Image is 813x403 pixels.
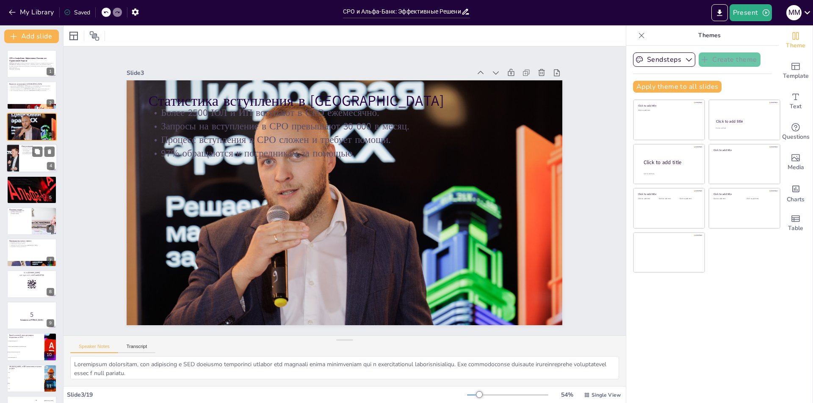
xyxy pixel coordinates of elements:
div: 7 [7,239,57,266]
div: Click to add title [713,192,774,196]
p: Ускорение процесса вступления в [GEOGRAPHIC_DATA]. [9,245,54,247]
div: Layout [67,29,80,43]
p: Процесс вступления в СРО сложен и требует помощи. [9,119,54,121]
button: My Library [6,5,58,19]
div: Change the overall theme [779,25,813,56]
div: Add text boxes [779,86,813,117]
p: Запросы на вступление в СРО превышают 30 000 в месяц. [204,31,550,239]
div: https://cdn.sendsteps.com/images/logo/sendsteps_logo_white.pnghttps://cdn.sendsteps.com/images/lo... [7,50,57,78]
div: https://cdn.sendsteps.com/images/logo/sendsteps_logo_white.pnghttps://cdn.sendsteps.com/images/lo... [7,81,57,109]
div: Add a table [779,208,813,239]
p: Полезные ссылки [9,208,29,211]
p: Generated with [URL] [9,69,54,70]
button: Export to PowerPoint [711,4,728,21]
div: Add ready made slides [779,56,813,86]
div: https://cdn.sendsteps.com/images/logo/sendsteps_logo_white.pnghttps://cdn.sendsteps.com/images/lo... [6,144,57,173]
p: 97% обращаются к посредникам за помощью. [9,121,54,122]
div: 5 [47,194,54,201]
div: Click to add title [638,192,699,196]
span: Налоговый кодекс РФ [8,357,44,358]
p: Включает 2 СРО проектировщиков и консалтинговую организацию. [22,148,55,151]
input: Insert title [343,5,461,18]
p: Законодательство в области [GEOGRAPHIC_DATA] постоянно совершенствуется. [9,88,54,90]
p: and login with code [9,274,54,277]
div: 2 [47,99,54,107]
span: Text [790,102,802,111]
span: 2500 [8,383,44,384]
div: Click to add text [638,110,699,112]
p: Лучшие условия для клиентов Альфа-Банка. [9,180,54,182]
p: Преимущества нового сервиса [9,240,54,242]
span: Charts [787,195,805,204]
div: Click to add title [716,119,772,124]
button: Sendsteps [633,52,695,67]
button: Delete Slide [44,147,55,157]
div: Saved [64,8,90,16]
button: Create theme [699,52,760,67]
p: Бесплатные услуги для клиентов. [9,182,54,184]
p: Важность вступления в [GEOGRAPHIC_DATA] [9,82,54,85]
p: Условия сотрудничества [9,177,54,179]
p: Процесс вступления в СРО сложен и требует помощи. [197,43,543,250]
p: [URL][DOMAIN_NAME] [URL][DOMAIN_NAME] [URL][DOMAIN_NAME] [9,210,29,214]
span: Media [788,163,804,172]
span: Градостроительный кодекс РФ [8,351,44,352]
span: Position [89,31,100,41]
button: Transcript [118,344,156,353]
p: Запросы на вступление в СРО превышают 30 000 в месяц. [9,117,54,119]
div: https://cdn.sendsteps.com/images/logo/sendsteps_logo_white.pnghttps://cdn.sendsteps.com/images/lo... [7,207,57,235]
strong: Готовьтесь к [PERSON_NAME]! [20,319,43,321]
p: Вступление в [GEOGRAPHIC_DATA] является обязательным для многих компаний. [9,85,54,87]
p: Go to [9,271,54,274]
p: [PERSON_NAME] и ИП ежемесячно вступает в СРО? [9,365,42,370]
div: 10 [44,351,54,359]
div: Click to add text [680,198,699,200]
div: 9 [47,319,54,327]
span: Single View [592,392,621,398]
div: 54 % [557,391,577,399]
div: https://cdn.sendsteps.com/images/logo/sendsteps_logo_white.pnghttps://cdn.sendsteps.com/images/lo... [7,176,57,204]
div: Get real-time input from your audience [779,117,813,147]
div: 10 [7,333,57,361]
div: Click to add body [644,173,697,175]
p: Группа компаний работает с 2013 года. [22,147,55,148]
p: Надежный партнер для бизнеса. [9,246,54,248]
span: Table [788,224,803,233]
p: Экзаменационный центр по НОК. [22,153,55,155]
div: Add charts and graphs [779,178,813,208]
p: Более 2500 ЮЛ и ИП вступают в СРО ежемесячно. [210,19,557,227]
p: Более 6000 партнеров. [22,151,55,153]
strong: [DOMAIN_NAME] [28,271,40,274]
span: 1000 [8,372,44,373]
p: [DATE] ни один банк России не предлагает удобного и понятного сервиса по вступлению в [GEOGRAPHIC... [9,62,54,69]
div: Click to add text [716,127,772,129]
div: 7 [47,257,54,264]
textarea: Loremipsum dolorsitam, con adipiscing e SED doeiusmo temporinci utlabor etd magnaali enima minimv... [70,356,619,379]
div: Click to add title [644,159,698,166]
span: Theme [786,41,805,50]
span: Кодекс административного судопроизводства [8,346,44,347]
strong: СРО и Альфа-Банк: Эффективные Решения для Строительной Отрасли [9,58,47,62]
span: Template [783,71,809,81]
div: 3 [47,131,54,138]
div: Click to add text [747,198,773,200]
div: 11 [7,365,57,392]
p: Минимизация рисков ошибок. [9,243,54,245]
p: Круг компаний, обязанных вступать в [GEOGRAPHIC_DATA], расширяется. [9,90,54,91]
span: Questions [782,132,810,142]
p: Статистика вступления в [GEOGRAPHIC_DATA] [9,114,54,117]
div: Click to add text [659,198,678,200]
div: 6 [47,225,54,233]
div: Click to add title [638,104,699,107]
div: Slide 3 / 19 [67,391,467,399]
p: Введение института саморегулирования началось в 2010 году. [9,86,54,88]
p: Экономия времени и ресурсов. [9,241,54,243]
div: 8 [7,270,57,298]
div: Click to add text [713,198,740,200]
div: Click to add text [638,198,657,200]
p: Комиссионное вознаграждение для банка. [9,183,54,185]
div: 8 [47,288,54,296]
div: 1 [47,68,54,75]
div: 4 [47,162,55,170]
